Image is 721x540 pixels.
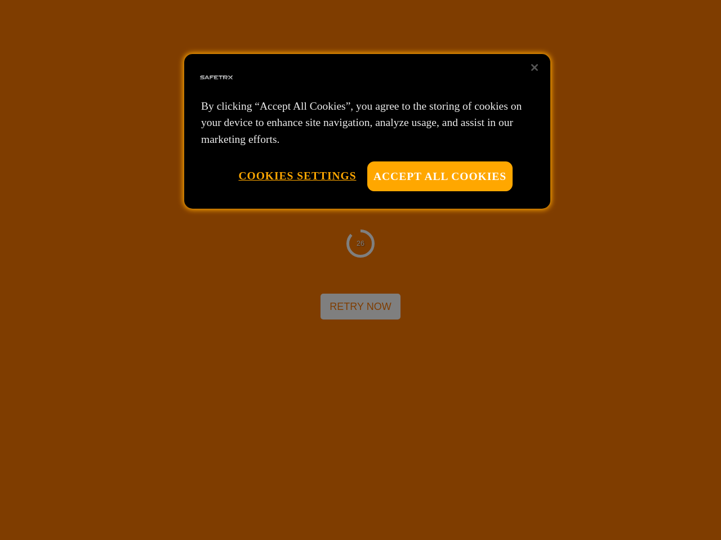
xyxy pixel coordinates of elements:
img: Safe Tracks [198,60,234,96]
div: Privacy [184,54,550,209]
button: Close [522,55,547,80]
button: Cookies Settings [238,161,356,190]
button: Accept All Cookies [367,161,513,191]
p: By clicking “Accept All Cookies”, you agree to the storing of cookies on your device to enhance s... [201,98,533,147]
